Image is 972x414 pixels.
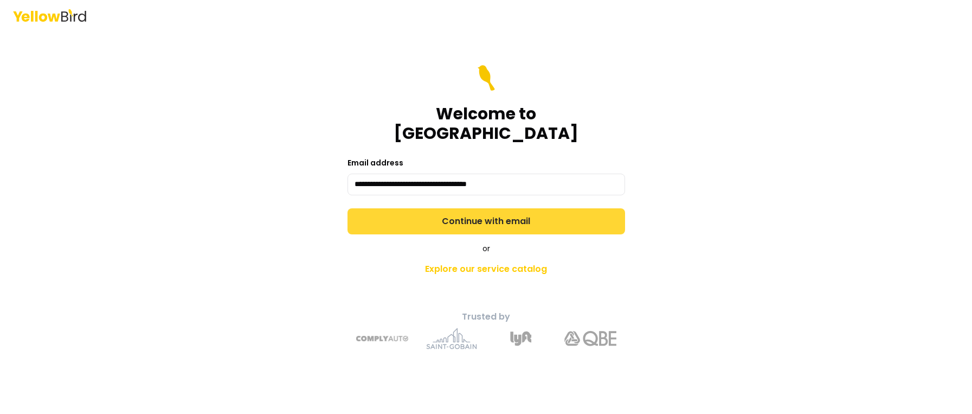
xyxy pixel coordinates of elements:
h1: Welcome to [GEOGRAPHIC_DATA] [347,104,625,143]
button: Continue with email [347,208,625,234]
a: Explore our service catalog [295,258,677,280]
label: Email address [347,157,403,168]
span: or [482,243,490,254]
p: Trusted by [295,310,677,323]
